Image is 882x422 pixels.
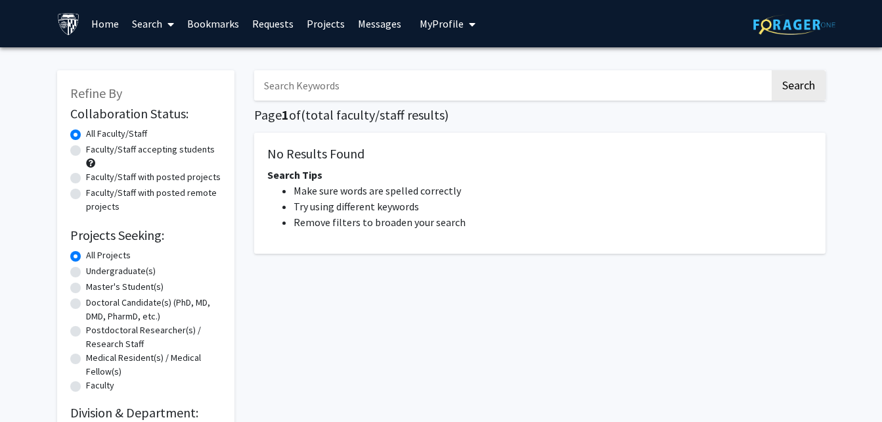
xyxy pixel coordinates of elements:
[86,143,215,156] label: Faculty/Staff accepting students
[181,1,246,47] a: Bookmarks
[86,186,221,214] label: Faculty/Staff with posted remote projects
[86,264,156,278] label: Undergraduate(s)
[267,168,322,181] span: Search Tips
[86,351,221,379] label: Medical Resident(s) / Medical Fellow(s)
[246,1,300,47] a: Requests
[86,296,221,323] label: Doctoral Candidate(s) (PhD, MD, DMD, PharmD, etc.)
[254,107,826,123] h1: Page of ( total faculty/staff results)
[85,1,125,47] a: Home
[86,379,114,392] label: Faculty
[70,85,122,101] span: Refine By
[294,199,812,214] li: Try using different keywords
[267,146,812,162] h5: No Results Found
[125,1,181,47] a: Search
[70,106,221,122] h2: Collaboration Status:
[282,106,289,123] span: 1
[70,227,221,243] h2: Projects Seeking:
[86,127,147,141] label: All Faculty/Staff
[57,12,80,35] img: Johns Hopkins University Logo
[772,70,826,101] button: Search
[294,214,812,230] li: Remove filters to broaden your search
[86,170,221,184] label: Faculty/Staff with posted projects
[86,280,164,294] label: Master's Student(s)
[351,1,408,47] a: Messages
[86,248,131,262] label: All Projects
[86,323,221,351] label: Postdoctoral Researcher(s) / Research Staff
[294,183,812,199] li: Make sure words are spelled correctly
[300,1,351,47] a: Projects
[70,405,221,421] h2: Division & Department:
[753,14,835,35] img: ForagerOne Logo
[254,70,770,101] input: Search Keywords
[254,267,826,297] nav: Page navigation
[420,17,464,30] span: My Profile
